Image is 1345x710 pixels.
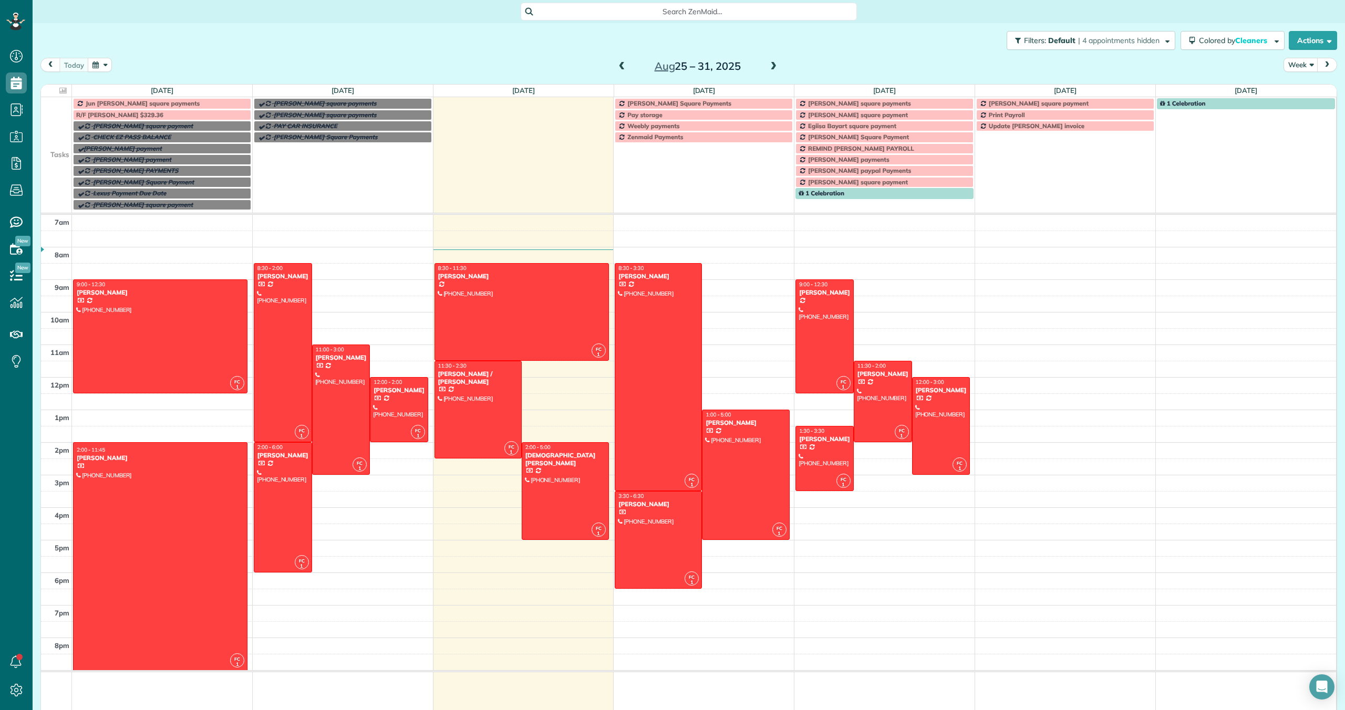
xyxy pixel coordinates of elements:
[685,480,698,490] small: 1
[357,460,363,466] span: FC
[1235,36,1269,45] span: Cleaners
[525,452,606,467] div: [DEMOGRAPHIC_DATA][PERSON_NAME]
[55,641,69,650] span: 8pm
[76,111,163,119] span: R/F [PERSON_NAME] $329.36
[55,511,69,519] span: 4pm
[1078,36,1160,45] span: | 4 appointments hidden
[93,133,171,141] span: CHECK EZ PASS BALANCE
[989,99,1089,107] span: [PERSON_NAME] square payment
[808,178,908,186] span: [PERSON_NAME] square payment
[1199,36,1271,45] span: Colored by
[93,155,171,163] span: [PERSON_NAME] payment
[77,281,105,288] span: 9:00 - 12:30
[916,379,944,385] span: 12:00 - 3:00
[627,133,683,141] span: Zenmaid Payments
[1001,31,1175,50] a: Filters: Default | 4 appointments hidden
[316,346,344,353] span: 11:00 - 3:00
[50,316,69,324] span: 10am
[592,529,605,539] small: 1
[509,444,514,450] span: FC
[618,273,699,280] div: [PERSON_NAME]
[55,250,69,259] span: 8am
[231,382,244,392] small: 1
[685,578,698,588] small: 1
[808,166,911,174] span: [PERSON_NAME] paypal Payments
[55,609,69,617] span: 7pm
[299,558,305,563] span: FC
[989,111,1025,119] span: Print Payroll
[1024,36,1046,45] span: Filters:
[84,144,162,152] span: [PERSON_NAME] payment
[618,500,699,508] div: [PERSON_NAME]
[438,370,519,385] div: [PERSON_NAME] / [PERSON_NAME]
[411,431,425,441] small: 1
[799,427,824,434] span: 1:30 - 3:30
[438,273,606,280] div: [PERSON_NAME]
[957,460,963,466] span: FC
[1309,674,1334,699] div: Open Intercom Messenger
[257,273,309,280] div: [PERSON_NAME]
[353,464,366,474] small: 1
[59,58,89,72] button: today
[799,281,827,288] span: 9:00 - 12:30
[627,122,679,130] span: Weebly payments
[1235,86,1257,95] a: [DATE]
[953,464,966,474] small: 1
[50,381,69,389] span: 12pm
[55,446,69,454] span: 2pm
[799,435,851,443] div: [PERSON_NAME]
[632,60,763,72] h2: 25 – 31, 2025
[257,444,283,451] span: 2:00 - 6:00
[837,480,850,490] small: 1
[1048,36,1076,45] span: Default
[1054,86,1077,95] a: [DATE]
[234,379,240,384] span: FC
[841,476,846,482] span: FC
[257,452,309,459] div: [PERSON_NAME]
[1160,99,1206,107] span: 1 Celebration
[55,478,69,487] span: 3pm
[257,265,283,272] span: 8:30 - 2:00
[512,86,535,95] a: [DATE]
[55,544,69,552] span: 5pm
[1289,31,1337,50] button: Actions
[315,354,367,361] div: [PERSON_NAME]
[706,411,731,418] span: 1:00 - 5:00
[808,144,914,152] span: REMIND [PERSON_NAME] PAYROLL
[808,111,908,119] span: [PERSON_NAME] square payment
[689,476,695,482] span: FC
[332,86,354,95] a: [DATE]
[1284,58,1318,72] button: Week
[841,379,846,384] span: FC
[799,289,851,296] div: [PERSON_NAME]
[234,656,240,662] span: FC
[989,122,1084,130] span: Update [PERSON_NAME] invoice
[231,660,244,670] small: 1
[1181,31,1285,50] button: Colored byCleaners
[86,99,200,107] span: Jun [PERSON_NAME] square payments
[808,122,896,130] span: Egiisa Bayart square payment
[415,427,421,433] span: FC
[274,99,377,107] span: [PERSON_NAME] square payments
[373,387,425,394] div: [PERSON_NAME]
[374,379,402,385] span: 12:00 - 2:00
[40,58,60,72] button: prev
[77,446,105,453] span: 2:00 - 11:45
[799,189,844,197] span: 1 Celebration
[55,413,69,422] span: 1pm
[873,86,896,95] a: [DATE]
[627,99,731,107] span: [PERSON_NAME] Square Payments
[295,561,308,571] small: 1
[50,348,69,357] span: 11am
[274,122,337,130] span: PAY CAR INSURANCE
[76,454,244,462] div: [PERSON_NAME]
[151,86,173,95] a: [DATE]
[55,283,69,291] span: 9am
[93,122,193,130] span: [PERSON_NAME] square payment
[773,529,786,539] small: 1
[93,178,194,186] span: [PERSON_NAME] Square Payment
[295,431,308,441] small: 1
[777,525,782,531] span: FC
[299,427,305,433] span: FC
[857,370,909,378] div: [PERSON_NAME]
